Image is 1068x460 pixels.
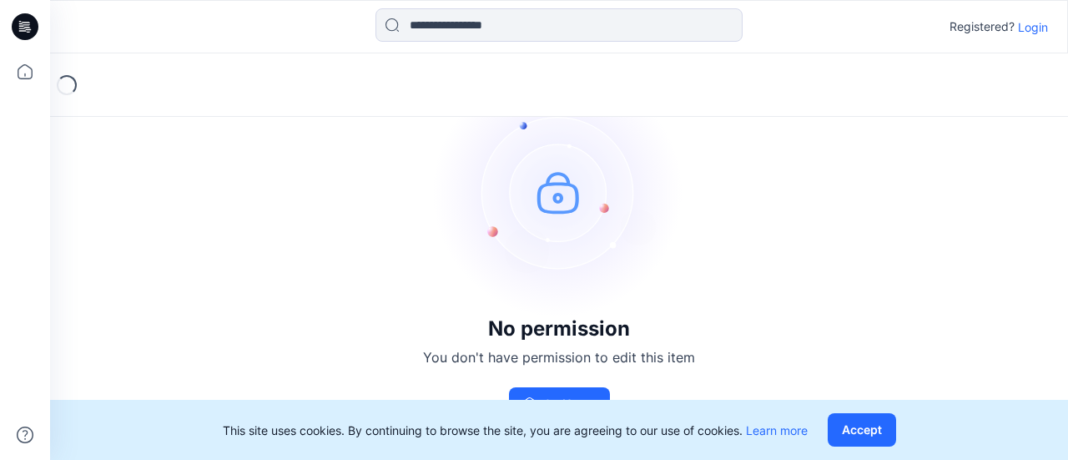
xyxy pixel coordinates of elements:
[423,317,695,341] h3: No permission
[434,67,684,317] img: no-perm.svg
[746,423,808,437] a: Learn more
[223,422,808,439] p: This site uses cookies. By continuing to browse the site, you are agreeing to our use of cookies.
[423,347,695,367] p: You don't have permission to edit this item
[509,387,610,421] button: Go Home
[950,17,1015,37] p: Registered?
[828,413,896,447] button: Accept
[1018,18,1048,36] p: Login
